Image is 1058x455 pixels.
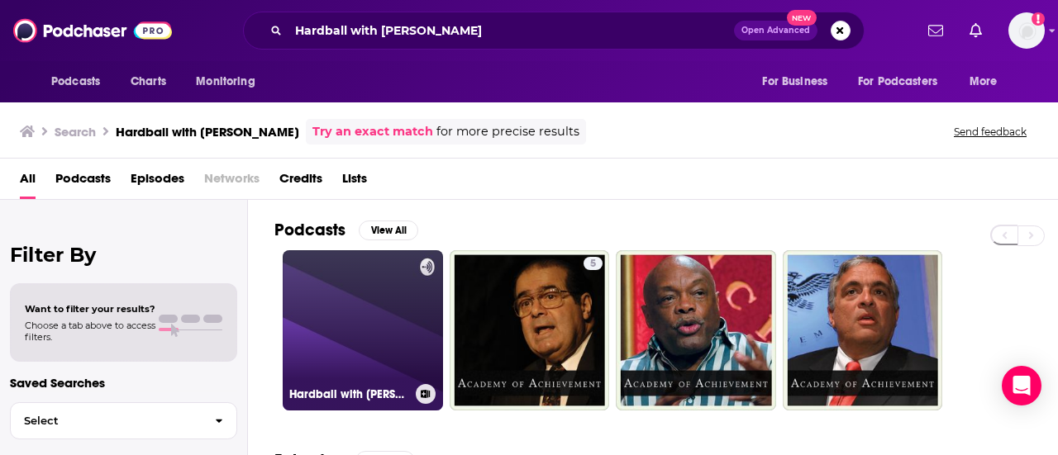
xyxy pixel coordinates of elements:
[55,165,111,199] a: Podcasts
[120,66,176,97] a: Charts
[10,402,237,439] button: Select
[11,415,202,426] span: Select
[963,17,989,45] a: Show notifications dropdown
[25,303,155,315] span: Want to filter your results?
[279,165,322,199] a: Credits
[204,165,260,199] span: Networks
[243,12,865,50] div: Search podcasts, credits, & more...
[787,10,817,26] span: New
[847,66,961,97] button: open menu
[25,320,155,343] span: Choose a tab above to access filters.
[1032,12,1045,26] svg: Add a profile image
[858,70,937,93] span: For Podcasters
[1008,12,1045,49] button: Show profile menu
[450,250,610,410] a: 5
[1008,12,1045,49] img: User Profile
[289,387,409,401] h3: Hardball with [PERSON_NAME]
[116,124,299,140] h3: Hardball with [PERSON_NAME]
[958,66,1018,97] button: open menu
[40,66,122,97] button: open menu
[751,66,848,97] button: open menu
[196,70,255,93] span: Monitoring
[55,124,96,140] h3: Search
[342,165,367,199] a: Lists
[949,125,1032,139] button: Send feedback
[131,165,184,199] a: Episodes
[10,243,237,267] h2: Filter By
[590,256,596,273] span: 5
[436,122,579,141] span: for more precise results
[13,15,172,46] img: Podchaser - Follow, Share and Rate Podcasts
[283,250,443,410] a: Hardball with [PERSON_NAME]
[922,17,950,45] a: Show notifications dropdown
[131,70,166,93] span: Charts
[762,70,827,93] span: For Business
[51,70,100,93] span: Podcasts
[10,375,237,391] p: Saved Searches
[1008,12,1045,49] span: Logged in as calellac
[20,165,36,199] a: All
[274,220,418,240] a: PodcastsView All
[741,26,810,35] span: Open Advanced
[734,21,817,40] button: Open AdvancedNew
[288,17,734,44] input: Search podcasts, credits, & more...
[970,70,998,93] span: More
[184,66,276,97] button: open menu
[274,220,346,240] h2: Podcasts
[584,257,603,270] a: 5
[312,122,433,141] a: Try an exact match
[359,220,418,240] button: View All
[1002,366,1041,405] div: Open Intercom Messenger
